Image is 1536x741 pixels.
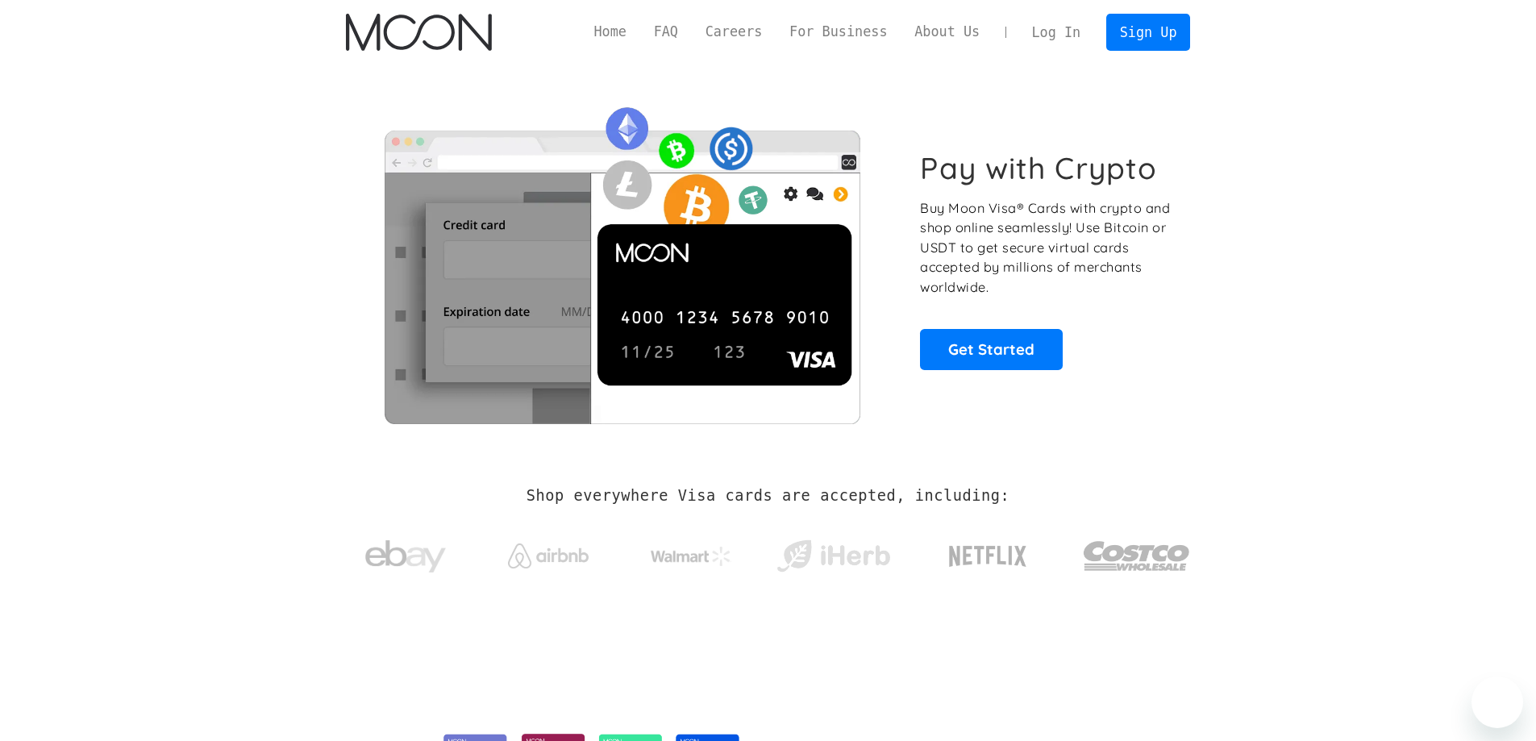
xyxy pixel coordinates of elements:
a: home [346,14,492,51]
a: For Business [776,22,901,42]
a: iHerb [773,519,893,585]
a: Costco [1083,510,1191,594]
iframe: Кнопка запуска окна обмена сообщениями [1471,676,1523,728]
a: Walmart [631,531,751,574]
a: Log In [1018,15,1094,50]
p: Buy Moon Visa® Cards with crypto and shop online seamlessly! Use Bitcoin or USDT to get secure vi... [920,198,1172,298]
img: Moon Logo [346,14,492,51]
a: Airbnb [488,527,608,577]
img: Moon Cards let you spend your crypto anywhere Visa is accepted. [346,96,898,423]
a: Home [581,22,640,42]
img: Walmart [651,547,731,566]
img: iHerb [773,535,893,577]
img: Costco [1083,526,1191,586]
a: FAQ [640,22,692,42]
a: About Us [901,22,993,42]
h1: Pay with Crypto [920,150,1157,186]
a: ebay [346,515,466,590]
h2: Shop everywhere Visa cards are accepted, including: [527,487,1009,505]
img: Netflix [947,536,1028,577]
a: Careers [692,22,776,42]
a: Netflix [916,520,1060,585]
a: Get Started [920,329,1063,369]
img: Airbnb [508,543,589,568]
a: Sign Up [1106,14,1190,50]
img: ebay [365,531,446,582]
